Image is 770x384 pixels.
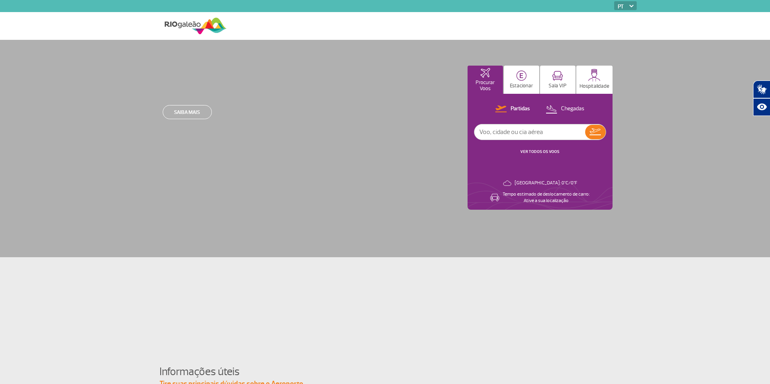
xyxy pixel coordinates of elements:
button: Abrir tradutor de língua de sinais. [753,81,770,98]
p: Hospitalidade [580,83,609,89]
p: [GEOGRAPHIC_DATA]: 0°C/0°F [515,180,577,186]
button: Estacionar [504,66,539,94]
a: VER TODOS OS VOOS [520,149,559,154]
div: Plugin de acessibilidade da Hand Talk. [753,81,770,116]
input: Voo, cidade ou cia aérea [474,124,585,140]
button: Abrir recursos assistivos. [753,98,770,116]
img: vipRoom.svg [552,71,563,81]
img: hospitality.svg [588,69,600,81]
button: Hospitalidade [576,66,613,94]
p: Sala VIP [549,83,567,89]
p: Partidas [511,105,530,113]
h4: Informações úteis [159,364,611,379]
p: Estacionar [510,83,533,89]
img: carParkingHome.svg [516,70,527,81]
button: Chegadas [543,104,587,114]
p: Procurar Voos [472,80,499,92]
button: Sala VIP [540,66,575,94]
button: Procurar Voos [468,66,503,94]
a: Saiba mais [163,105,212,119]
p: Chegadas [561,105,584,113]
p: Tempo estimado de deslocamento de carro: Ative a sua localização [503,191,590,204]
button: Partidas [493,104,532,114]
button: VER TODOS OS VOOS [518,149,562,155]
img: airplaneHomeActive.svg [480,68,490,78]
